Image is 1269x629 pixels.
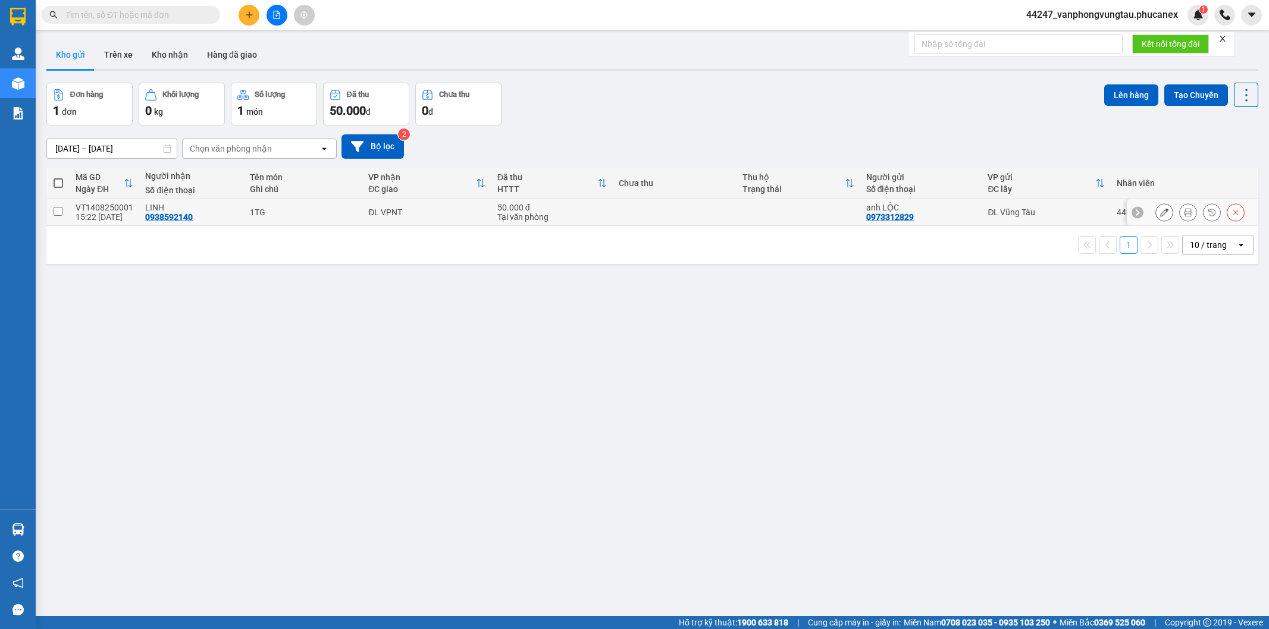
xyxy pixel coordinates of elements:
[145,203,238,212] div: LINH
[1132,34,1209,54] button: Kết nối tổng đài
[319,144,329,153] svg: open
[808,616,901,629] span: Cung cấp máy in - giấy in:
[1246,10,1257,20] span: caret-down
[619,178,731,188] div: Chưa thu
[497,184,598,194] div: HTTT
[866,203,976,212] div: anh LỘC
[239,5,259,26] button: plus
[398,128,410,140] sup: 2
[76,184,124,194] div: Ngày ĐH
[10,8,26,26] img: logo-vxr
[49,11,58,19] span: search
[982,168,1111,199] th: Toggle SortBy
[76,203,133,212] div: VT1408250001
[366,107,371,117] span: đ
[428,107,433,117] span: đ
[47,139,177,158] input: Select a date range.
[250,184,356,194] div: Ghi chú
[1193,10,1204,20] img: icon-new-feature
[368,207,485,217] div: ĐL VPNT
[497,172,598,182] div: Đã thu
[12,77,24,90] img: warehouse-icon
[914,34,1123,54] input: Nhập số tổng đài
[145,212,193,222] div: 0938592140
[12,48,24,60] img: warehouse-icon
[1154,616,1156,629] span: |
[1155,203,1173,221] div: Sửa đơn hàng
[300,11,308,19] span: aim
[145,185,238,195] div: Số điện thoại
[76,172,124,182] div: Mã GD
[497,212,607,222] div: Tại văn phòng
[53,103,59,118] span: 1
[866,184,976,194] div: Số điện thoại
[12,577,24,589] span: notification
[797,616,799,629] span: |
[491,168,613,199] th: Toggle SortBy
[95,40,142,69] button: Trên xe
[245,11,253,19] span: plus
[415,83,502,125] button: Chưa thu0đ
[679,616,788,629] span: Hỗ trợ kỹ thuật:
[12,604,24,615] span: message
[237,103,244,118] span: 1
[1164,84,1228,106] button: Tạo Chuyến
[941,618,1050,627] strong: 0708 023 035 - 0935 103 250
[145,171,238,181] div: Người nhận
[76,212,133,222] div: 15:22 [DATE]
[988,184,1095,194] div: ĐC lấy
[422,103,428,118] span: 0
[12,551,24,562] span: question-circle
[250,172,356,182] div: Tên món
[294,5,315,26] button: aim
[347,90,369,99] div: Đã thu
[368,172,476,182] div: VP nhận
[1203,618,1211,627] span: copyright
[1142,37,1199,51] span: Kết nối tổng đài
[497,203,607,212] div: 50.000 đ
[231,83,317,125] button: Số lượng1món
[904,616,1050,629] span: Miền Nam
[139,83,225,125] button: Khối lượng0kg
[742,184,845,194] div: Trạng thái
[1190,239,1227,251] div: 10 / trang
[267,5,287,26] button: file-add
[272,11,281,19] span: file-add
[154,107,163,117] span: kg
[246,107,263,117] span: món
[162,90,199,99] div: Khối lượng
[323,83,409,125] button: Đã thu50.000đ
[1060,616,1145,629] span: Miền Bắc
[145,103,152,118] span: 0
[330,103,366,118] span: 50.000
[250,207,356,217] div: 1TG
[737,618,788,627] strong: 1900 633 818
[12,523,24,536] img: warehouse-icon
[198,40,267,69] button: Hàng đã giao
[1218,34,1227,43] span: close
[866,212,914,222] div: 0973312829
[439,90,469,99] div: Chưa thu
[368,184,476,194] div: ĐC giao
[341,134,404,159] button: Bộ lọc
[1117,207,1251,217] div: 44247_vanphongvungtau.phucanex
[1199,5,1208,14] sup: 1
[65,8,206,21] input: Tìm tên, số ĐT hoặc mã đơn
[142,40,198,69] button: Kho nhận
[988,207,1105,217] div: ĐL Vũng Tàu
[742,172,845,182] div: Thu hộ
[988,172,1095,182] div: VP gửi
[70,168,139,199] th: Toggle SortBy
[1117,178,1251,188] div: Nhân viên
[1241,5,1262,26] button: caret-down
[190,143,272,155] div: Chọn văn phòng nhận
[1017,7,1187,22] span: 44247_vanphongvungtau.phucanex
[46,40,95,69] button: Kho gửi
[12,107,24,119] img: solution-icon
[1120,236,1138,254] button: 1
[1201,5,1205,14] span: 1
[866,172,976,182] div: Người gửi
[1094,618,1145,627] strong: 0369 525 060
[1236,240,1246,250] svg: open
[62,107,77,117] span: đơn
